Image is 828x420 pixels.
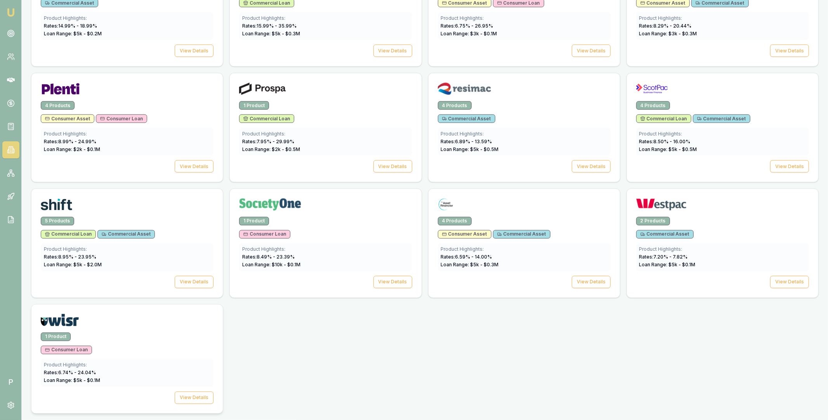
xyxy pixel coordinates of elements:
span: Loan Range: $ 10 k - $ 0.1 M [242,262,300,268]
span: Rates: 8.49 % - 23.39 % [242,254,295,260]
button: View Details [572,276,611,288]
span: Rates: 8.29 % - 20.44 % [639,23,692,29]
button: View Details [770,276,809,288]
div: 5 Products [41,217,74,226]
span: Loan Range: $ 5 k - $ 0.3 M [441,262,499,268]
div: Product Highlights: [441,15,608,21]
button: View Details [572,160,611,173]
span: Commercial Loan [243,116,290,122]
a: Shift logo5 ProductsCommercial LoanCommercial AssetProduct Highlights:Rates:8.95% - 23.95%Loan Ra... [31,189,223,298]
a: ScotPac logo4 ProductsCommercial LoanCommercial AssetProduct Highlights:Rates:8.50% - 16.00%Loan ... [627,73,819,182]
span: Rates: 6.89 % - 13.59 % [441,139,492,144]
div: 4 Products [438,217,472,226]
span: Commercial Asset [697,116,746,122]
div: Product Highlights: [44,362,210,368]
span: Commercial Asset [442,116,491,122]
a: Westpac logo2 ProductsCommercial AssetProduct Highlights:Rates:7.20% - 7.82%Loan Range: $5k - $0.... [627,189,819,298]
div: 1 Product [239,101,269,110]
span: Commercial Asset [102,231,151,238]
span: Rates: 6.75 % - 26.95 % [441,23,493,29]
button: View Details [770,45,809,57]
div: Product Highlights: [639,246,806,253]
span: Commercial Loan [641,116,687,122]
span: Rates: 8.95 % - 23.95 % [44,254,96,260]
span: Consumer Loan [45,347,88,353]
img: Resimac logo [438,83,491,95]
img: Plenti logo [41,83,80,95]
span: Loan Range: $ 5 k - $ 0.1 M [639,262,696,268]
div: Product Highlights: [639,131,806,137]
a: Prospa logo1 ProductCommercial LoanProduct Highlights:Rates:7.95% - 29.99%Loan Range: $2k - $0.5M... [229,73,422,182]
span: Rates: 8.50 % - 16.00 % [639,139,691,144]
span: Loan Range: $ 5 k - $ 0.2 M [44,31,102,36]
div: Product Highlights: [44,246,210,253]
button: View Details [770,160,809,173]
span: Rates: 6.74 % - 24.04 % [44,370,96,376]
span: Loan Range: $ 5 k - $ 0.5 M [639,146,697,152]
div: Product Highlights: [242,246,409,253]
div: Product Highlights: [242,15,409,21]
span: Consumer Asset [442,231,487,238]
div: 2 Products [636,217,670,226]
span: Loan Range: $ 5 k - $ 0.5 M [441,146,499,152]
span: Commercial Asset [641,231,689,238]
span: Loan Range: $ 2 k - $ 0.1 M [44,146,100,152]
button: View Details [373,45,412,57]
span: Loan Range: $ 2 k - $ 0.5 M [242,146,300,152]
span: Commercial Asset [497,231,546,238]
button: View Details [175,160,214,173]
span: Consumer Loan [243,231,286,238]
a: WISR logo1 ProductConsumer LoanProduct Highlights:Rates:6.74% - 24.04%Loan Range: $5k - $0.1MView... [31,304,223,414]
button: View Details [175,276,214,288]
span: P [2,373,19,390]
span: Commercial Loan [45,231,92,238]
img: Westpac logo [636,198,687,211]
img: emu-icon-u.png [6,8,16,17]
div: 1 Product [239,217,269,226]
img: The Asset Financier logo [438,198,454,211]
a: The Asset Financier logo4 ProductsConsumer AssetCommercial AssetProduct Highlights:Rates:6.59% - ... [428,189,620,298]
img: ScotPac logo [636,83,668,95]
span: Rates: 6.59 % - 14.00 % [441,254,492,260]
div: 4 Products [636,101,670,110]
button: View Details [175,45,214,57]
a: Plenti logo4 ProductsConsumer AssetConsumer LoanProduct Highlights:Rates:8.99% - 24.99%Loan Range... [31,73,223,182]
div: 4 Products [41,101,75,110]
a: Society One logo1 ProductConsumer LoanProduct Highlights:Rates:8.49% - 23.39%Loan Range: $10k - $... [229,189,422,298]
img: Prospa logo [239,83,286,95]
span: Consumer Loan [100,116,143,122]
div: Product Highlights: [441,131,608,137]
img: Shift logo [41,198,72,211]
div: 4 Products [438,101,472,110]
span: Rates: 15.99 % - 35.99 % [242,23,297,29]
div: Product Highlights: [441,246,608,253]
span: Loan Range: $ 5 k - $ 0.3 M [242,31,300,36]
button: View Details [175,392,214,404]
span: Rates: 7.95 % - 29.99 % [242,139,294,144]
button: View Details [373,160,412,173]
span: Rates: 8.99 % - 24.99 % [44,139,96,144]
div: Product Highlights: [44,15,210,21]
img: WISR logo [41,314,79,326]
span: Consumer Asset [45,116,90,122]
span: Rates: 7.20 % - 7.82 % [639,254,688,260]
div: Product Highlights: [44,131,210,137]
span: Loan Range: $ 5 k - $ 0.1 M [44,378,100,384]
div: Product Highlights: [639,15,806,21]
span: Loan Range: $ 3 k - $ 0.1 M [441,31,497,36]
button: View Details [373,276,412,288]
span: Loan Range: $ 3 k - $ 0.3 M [639,31,697,36]
div: 1 Product [41,333,71,341]
span: Rates: 14.99 % - 18.99 % [44,23,97,29]
span: Loan Range: $ 5 k - $ 2.0 M [44,262,102,268]
button: View Details [572,45,611,57]
a: Resimac logo4 ProductsCommercial AssetProduct Highlights:Rates:6.89% - 13.59%Loan Range: $5k - $0... [428,73,620,182]
div: Product Highlights: [242,131,409,137]
img: Society One logo [239,198,301,211]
